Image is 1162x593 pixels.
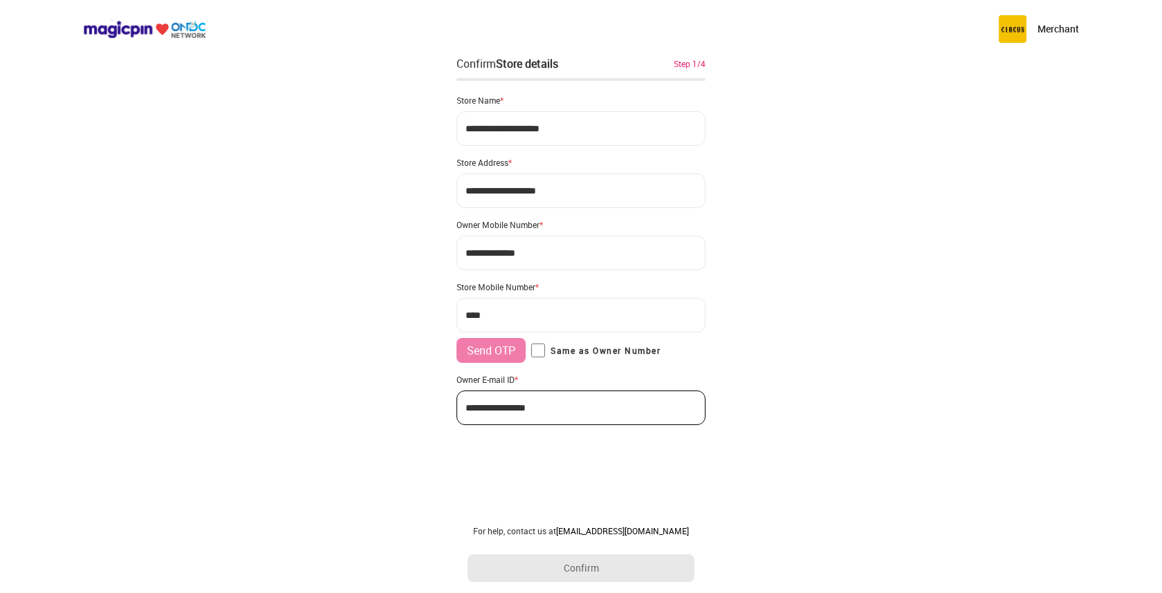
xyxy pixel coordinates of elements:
[456,338,526,363] button: Send OTP
[468,525,694,536] div: For help, contact us at
[456,157,705,168] div: Store Address
[456,374,705,385] div: Owner E-mail ID
[556,525,689,536] a: [EMAIL_ADDRESS][DOMAIN_NAME]
[83,20,206,39] img: ondc-logo-new-small.8a59708e.svg
[456,55,558,72] div: Confirm
[999,15,1026,43] img: circus.b677b59b.png
[531,343,661,357] label: Same as Owner Number
[456,95,705,106] div: Store Name
[1037,22,1079,36] p: Merchant
[496,56,558,71] div: Store details
[468,554,694,582] button: Confirm
[674,57,705,70] div: Step 1/4
[456,219,705,230] div: Owner Mobile Number
[531,343,545,357] input: Same as Owner Number
[456,281,705,292] div: Store Mobile Number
